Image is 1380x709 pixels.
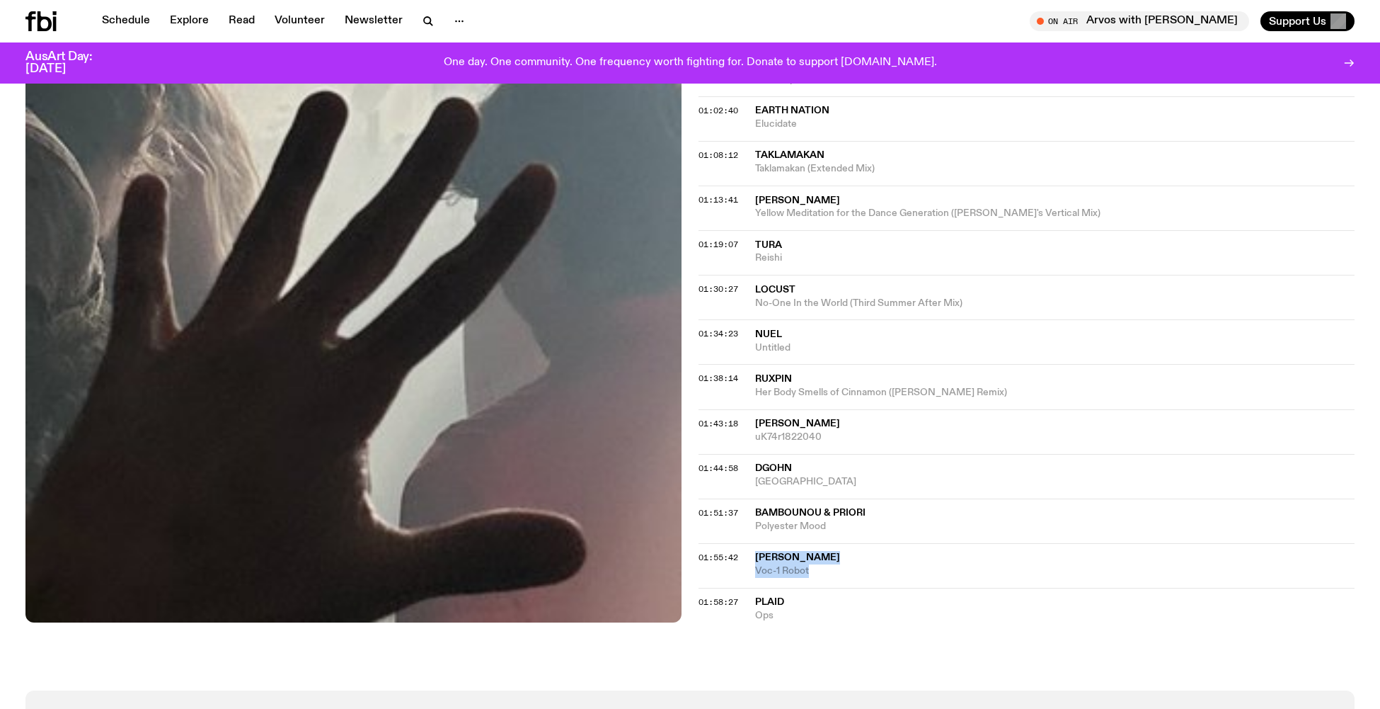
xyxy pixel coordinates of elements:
span: dgoHn [755,463,792,473]
button: 01:51:37 [698,509,738,517]
span: Yellow Meditation for the Dance Generation ([PERSON_NAME]'s Vertical Mix) [755,207,1355,220]
span: 01:02:40 [698,105,738,116]
button: 01:34:23 [698,330,738,338]
span: Locust [755,285,795,295]
span: Taklamakan [755,150,824,160]
span: 01:13:41 [698,194,738,205]
span: 01:34:23 [698,328,738,339]
span: 01:43:18 [698,418,738,429]
span: Untitled [755,341,1355,355]
button: On AirArvos with [PERSON_NAME] [1030,11,1249,31]
span: Support Us [1269,15,1326,28]
span: Ruxpin [755,374,792,384]
span: 01:30:27 [698,283,738,295]
span: 01:08:12 [698,149,738,161]
button: 01:02:40 [698,107,738,115]
button: 01:08:12 [698,152,738,159]
a: Newsletter [336,11,411,31]
span: Polyester Mood [755,520,1355,533]
span: [GEOGRAPHIC_DATA] [755,475,1355,489]
button: Support Us [1260,11,1355,31]
span: No-One In the World (Third Summer After Mix) [755,297,1355,310]
button: 01:44:58 [698,465,738,472]
span: Ops [755,609,1355,623]
span: Earth Nation [755,106,829,115]
span: Plaid [755,597,784,607]
span: [PERSON_NAME] [755,419,840,429]
span: Voc-1 Robot [755,565,1355,578]
a: Read [220,11,263,31]
button: 01:55:42 [698,554,738,562]
button: 01:58:27 [698,599,738,606]
button: 01:43:18 [698,420,738,428]
span: Nuel [755,329,782,339]
span: Reishi [755,251,1355,265]
span: 01:44:58 [698,463,738,474]
span: Bambounou & Priori [755,508,866,518]
span: Tura [755,240,782,250]
span: 01:55:42 [698,552,738,563]
span: [PERSON_NAME] [755,195,840,205]
a: Volunteer [266,11,333,31]
span: 01:38:14 [698,373,738,384]
button: 01:30:27 [698,285,738,293]
span: 01:51:37 [698,507,738,518]
span: 01:58:27 [698,596,738,608]
a: Schedule [93,11,159,31]
span: 01:19:07 [698,239,738,250]
button: 01:38:14 [698,375,738,382]
p: One day. One community. One frequency worth fighting for. Donate to support [DOMAIN_NAME]. [444,57,937,69]
button: 01:13:41 [698,196,738,204]
span: Her Body Smells of Cinnamon ([PERSON_NAME] Remix) [755,386,1355,399]
a: Explore [161,11,217,31]
span: Taklamakan (Extended Mix) [755,162,1355,176]
button: 01:19:07 [698,241,738,249]
h3: AusArt Day: [DATE] [25,51,116,75]
span: uK74r1822040 [755,431,1355,444]
span: Elucidate [755,118,1355,131]
span: [PERSON_NAME] [755,552,840,562]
